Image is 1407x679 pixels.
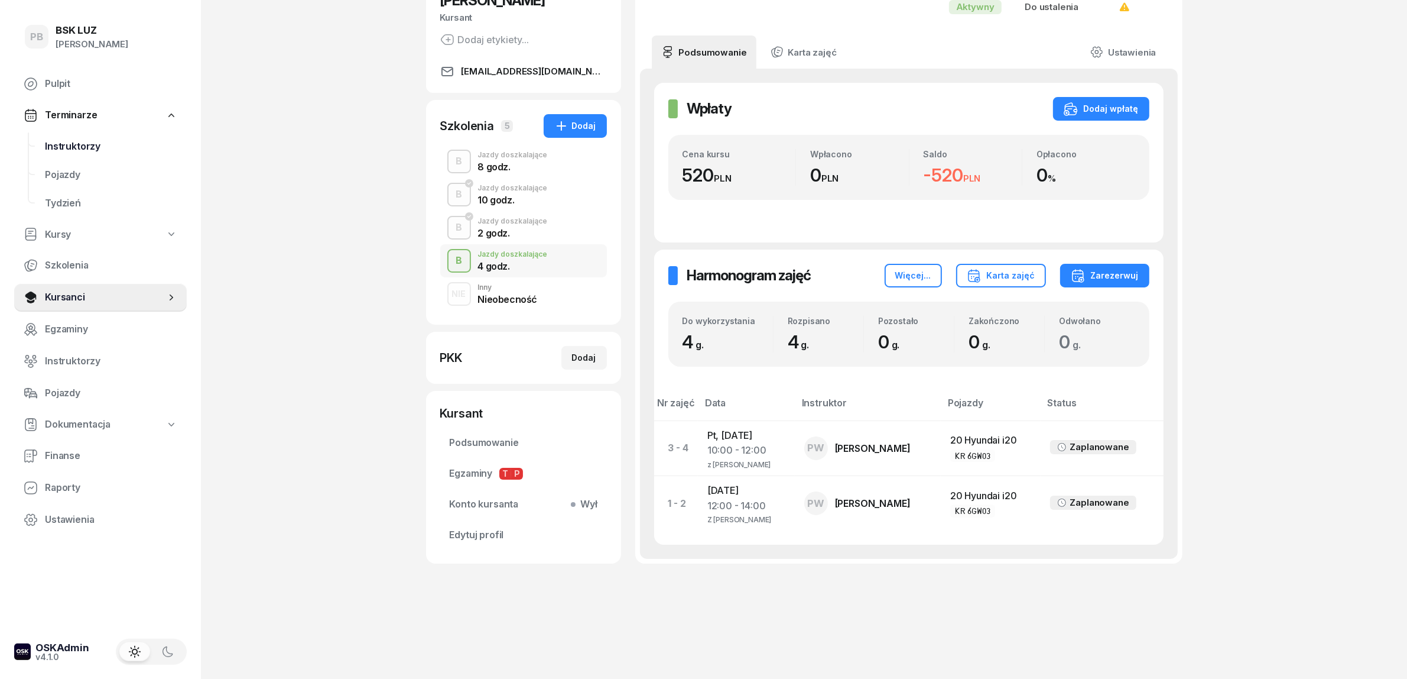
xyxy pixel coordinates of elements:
[447,150,471,173] button: B
[447,286,471,301] div: NIE
[1059,316,1135,326] div: Odwołano
[45,448,177,464] span: Finanse
[450,528,597,543] span: Edytuj profil
[955,451,990,461] div: KR 6GW03
[501,120,513,132] span: 5
[807,499,824,509] span: PW
[35,189,187,218] a: Tydzień
[687,266,811,285] h2: Harmonogram zajęć
[447,249,471,273] button: B
[45,322,177,337] span: Egzaminy
[956,264,1046,287] button: Karta zajęć
[451,151,467,172] div: B
[1081,35,1165,69] a: Ustawienia
[14,221,187,248] a: Kursy
[687,99,732,118] h2: Wpłaty
[35,643,89,653] div: OSKAdmin
[1073,339,1081,351] small: g.
[963,173,981,184] small: PLN
[14,411,187,438] a: Dokumentacja
[707,443,785,458] div: 10:00 - 12:00
[14,379,187,408] a: Pojazdy
[440,460,607,488] a: EgzaminyTP
[1041,395,1164,421] th: Status
[35,653,89,661] div: v4.1.0
[969,316,1044,326] div: Zakończono
[14,102,187,129] a: Terminarze
[788,316,863,326] div: Rozpisano
[707,513,785,523] div: Z [PERSON_NAME]
[1059,331,1087,353] span: 0
[892,339,900,351] small: g.
[1071,269,1139,283] div: Zarezerwuj
[795,395,941,421] th: Instruktor
[478,162,548,172] div: 8 godz.
[835,444,911,453] div: [PERSON_NAME]
[654,476,698,531] td: 1 - 2
[878,331,954,353] div: 0
[561,346,607,370] button: Dodaj
[447,216,471,240] button: B
[967,269,1035,283] div: Karta zajęć
[45,386,177,401] span: Pojazdy
[1060,264,1149,287] button: Zarezerwuj
[440,429,607,457] a: Podsumowanie
[440,118,495,134] div: Szkolenia
[801,339,810,351] small: g.
[440,521,607,549] a: Edytuj profil
[14,347,187,376] a: Instruktorzy
[56,37,128,52] div: [PERSON_NAME]
[14,442,187,470] a: Finanse
[440,244,607,277] button: BJazdy doszkalające4 godz.
[56,25,128,35] div: BSK LUZ
[451,218,467,238] div: B
[1048,173,1056,184] small: %
[982,339,990,351] small: g.
[14,70,187,98] a: Pulpit
[969,331,996,353] span: 0
[14,474,187,502] a: Raporty
[45,480,177,496] span: Raporty
[544,114,607,138] button: Dodaj
[924,164,1022,186] div: -520
[30,32,43,42] span: PB
[950,489,1031,504] div: 20 Hyundai i20
[698,421,795,476] td: Pt, [DATE]
[554,119,596,133] div: Dodaj
[45,512,177,528] span: Ustawienia
[1064,102,1139,116] div: Dodaj wpłatę
[654,395,698,421] th: Nr zajęć
[45,76,177,92] span: Pulpit
[440,10,607,25] div: Kursant
[1053,97,1149,121] button: Dodaj wpłatę
[478,218,548,225] div: Jazdy doszkalające
[450,497,597,512] span: Konto kursanta
[45,167,177,183] span: Pojazdy
[1025,1,1078,12] span: Do ustalenia
[941,395,1041,421] th: Pojazdy
[478,151,548,159] div: Jazdy doszkalające
[14,251,187,280] a: Szkolenia
[683,149,796,159] div: Cena kursu
[885,264,942,287] button: Więcej...
[440,211,607,244] button: BJazdy doszkalające2 godz.
[1036,164,1135,186] div: 0
[14,506,187,534] a: Ustawienia
[447,183,471,206] button: B
[707,458,785,468] div: z [PERSON_NAME]
[714,173,732,184] small: PLN
[440,33,529,47] button: Dodaj etykiety...
[447,282,471,306] button: NIE
[45,258,177,273] span: Szkolenia
[14,283,187,312] a: Kursanci
[440,145,607,178] button: BJazdy doszkalające8 godz.
[895,269,931,283] div: Więcej...
[45,354,177,369] span: Instruktorzy
[450,435,597,451] span: Podsumowanie
[478,261,548,271] div: 4 godz.
[14,315,187,344] a: Egzaminy
[878,316,954,326] div: Pozostało
[499,468,511,480] span: T
[478,228,548,238] div: 2 godz.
